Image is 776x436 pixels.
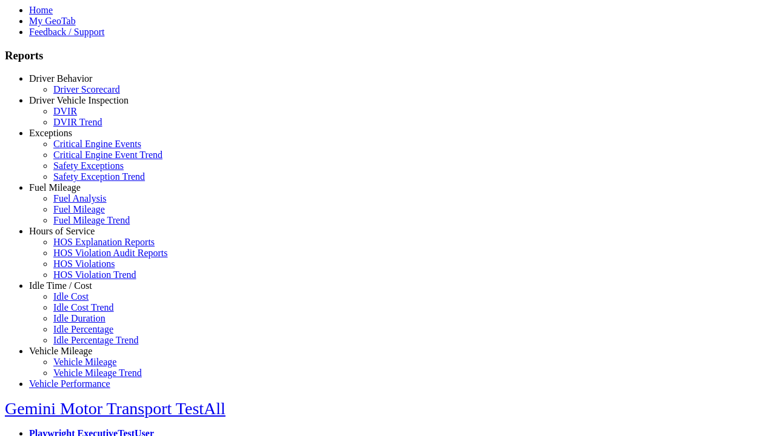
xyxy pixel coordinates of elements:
a: My GeoTab [29,16,76,26]
a: Critical Engine Events [53,139,141,149]
a: Vehicle Mileage Trend [53,368,142,378]
h3: Reports [5,49,771,62]
a: Fuel Analysis [53,193,107,203]
a: DVIR [53,106,77,116]
a: Feedback / Support [29,27,104,37]
a: Fuel Mileage [29,182,81,193]
a: Safety Exceptions [53,160,124,171]
a: Driver Scorecard [53,84,120,94]
a: Driver Vehicle Inspection [29,95,129,105]
a: Vehicle Performance [29,378,110,389]
a: Idle Percentage [53,324,113,334]
a: Idle Duration [53,313,105,323]
a: Safety Exception Trend [53,171,145,182]
a: Home [29,5,53,15]
a: Hours of Service [29,226,95,236]
a: Vehicle Mileage [53,357,116,367]
a: Idle Cost Trend [53,302,114,312]
a: DVIR Trend [53,117,102,127]
a: Driver Behavior [29,73,92,84]
a: Idle Cost [53,291,89,302]
a: Fuel Mileage Trend [53,215,130,225]
a: Fuel Mileage [53,204,105,214]
a: Gemini Motor Transport TestAll [5,399,226,418]
a: HOS Violations [53,259,115,269]
a: HOS Violation Trend [53,269,136,280]
a: Exceptions [29,128,72,138]
a: Idle Percentage Trend [53,335,138,345]
a: HOS Explanation Reports [53,237,155,247]
a: Critical Engine Event Trend [53,150,162,160]
a: HOS Violation Audit Reports [53,248,168,258]
a: Idle Time / Cost [29,280,92,291]
a: Vehicle Mileage [29,346,92,356]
